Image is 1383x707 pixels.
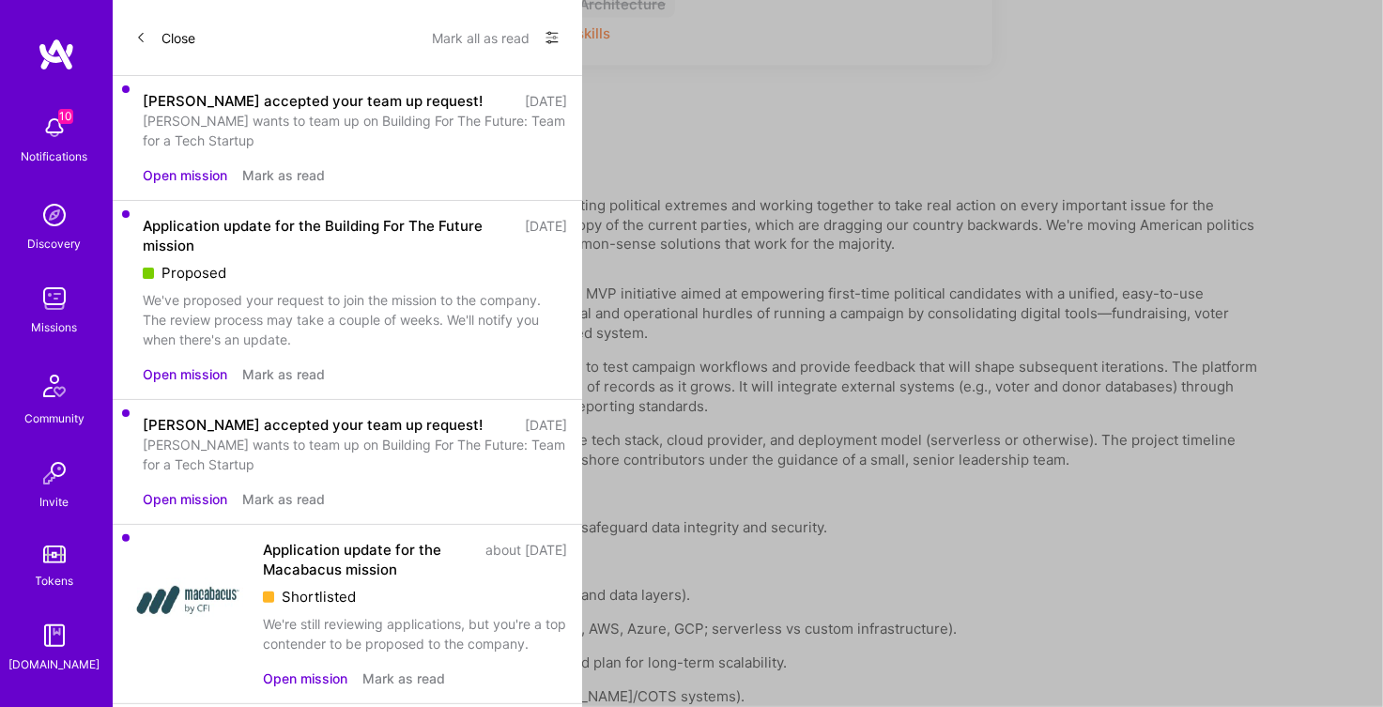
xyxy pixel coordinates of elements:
[143,216,514,255] div: Application update for the Building For The Future mission
[143,290,567,349] div: We've proposed your request to join the mission to the company. The review process may take a cou...
[143,415,483,435] div: [PERSON_NAME] accepted your team up request!
[263,614,567,653] div: We're still reviewing applications, but you're a top contender to be proposed to the company.
[263,669,347,688] button: Open mission
[143,165,227,185] button: Open mission
[485,540,567,579] div: about [DATE]
[36,454,73,492] img: Invite
[9,654,100,674] div: [DOMAIN_NAME]
[36,617,73,654] img: guide book
[525,415,567,435] div: [DATE]
[242,165,325,185] button: Mark as read
[263,540,474,579] div: Application update for the Macabacus mission
[32,317,78,337] div: Missions
[128,540,248,660] img: Company Logo
[36,571,74,591] div: Tokens
[242,364,325,384] button: Mark as read
[36,196,73,234] img: discovery
[24,408,85,428] div: Community
[362,669,445,688] button: Mark as read
[22,146,88,166] div: Notifications
[38,38,75,71] img: logo
[143,263,567,283] div: Proposed
[263,587,567,607] div: Shortlisted
[143,91,483,111] div: [PERSON_NAME] accepted your team up request!
[143,489,227,509] button: Open mission
[143,435,567,474] div: [PERSON_NAME] wants to team up on Building For The Future: Team for a Tech Startup
[525,91,567,111] div: [DATE]
[525,216,567,255] div: [DATE]
[43,546,66,563] img: tokens
[432,23,530,53] button: Mark all as read
[32,363,77,408] img: Community
[143,111,567,150] div: [PERSON_NAME] wants to team up on Building For The Future: Team for a Tech Startup
[36,109,73,146] img: bell
[40,492,69,512] div: Invite
[36,280,73,317] img: teamwork
[28,234,82,254] div: Discovery
[242,489,325,509] button: Mark as read
[58,109,73,124] span: 10
[135,23,195,53] button: Close
[143,364,227,384] button: Open mission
